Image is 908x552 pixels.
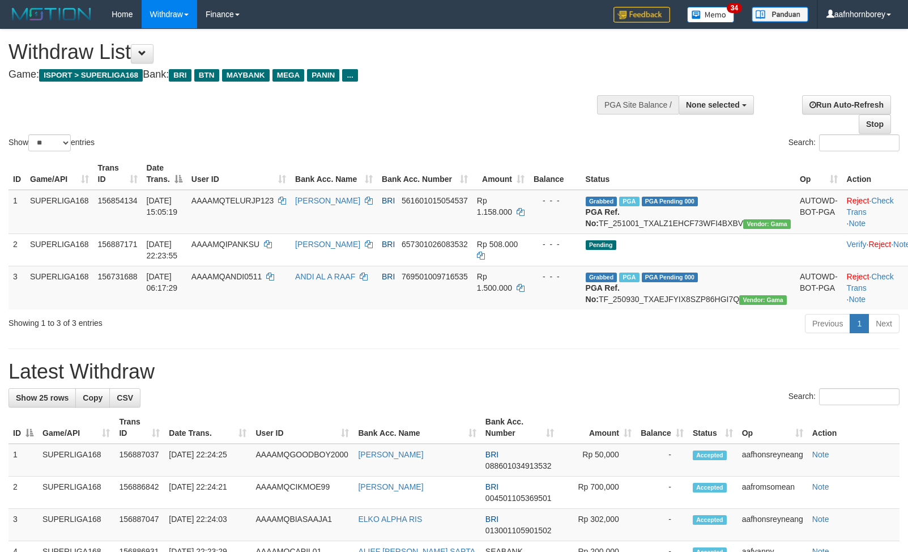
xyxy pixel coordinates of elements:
[586,240,616,250] span: Pending
[693,451,727,460] span: Accepted
[738,509,808,541] td: aafhonsreyneang
[222,69,270,82] span: MAYBANK
[402,240,468,249] span: Copy 657301026083532 to clipboard
[8,158,25,190] th: ID
[8,41,594,63] h1: Withdraw List
[402,196,468,205] span: Copy 561601015054537 to clipboard
[642,197,698,206] span: PGA Pending
[16,393,69,402] span: Show 25 rows
[642,273,698,282] span: PGA Pending
[812,515,829,524] a: Note
[98,196,138,205] span: 156854134
[25,233,93,266] td: SUPERLIGA168
[109,388,140,407] a: CSV
[868,314,900,333] a: Next
[251,477,353,509] td: AAAAMQCIKMOE99
[142,158,187,190] th: Date Trans.: activate to sort column descending
[291,158,377,190] th: Bank Acc. Name: activate to sort column ascending
[693,483,727,492] span: Accepted
[8,69,594,80] h4: Game: Bank:
[847,272,894,292] a: Check Trans
[117,393,133,402] span: CSV
[191,196,274,205] span: AAAAMQTELURJP123
[295,240,360,249] a: [PERSON_NAME]
[559,444,636,477] td: Rp 50,000
[472,158,529,190] th: Amount: activate to sort column ascending
[25,266,93,309] td: SUPERLIGA168
[812,482,829,491] a: Note
[636,477,688,509] td: -
[358,450,423,459] a: [PERSON_NAME]
[859,114,891,134] a: Stop
[559,477,636,509] td: Rp 700,000
[164,411,251,444] th: Date Trans.: activate to sort column ascending
[485,494,552,503] span: Copy 004501105369501 to clipboard
[114,509,164,541] td: 156887047
[850,314,869,333] a: 1
[295,196,360,205] a: [PERSON_NAME]
[805,314,850,333] a: Previous
[847,196,869,205] a: Reject
[485,450,498,459] span: BRI
[8,313,370,329] div: Showing 1 to 3 of 3 entries
[272,69,305,82] span: MEGA
[251,509,353,541] td: AAAAMQBIASAAJA1
[28,134,71,151] select: Showentries
[485,461,552,470] span: Copy 088601034913532 to clipboard
[586,283,620,304] b: PGA Ref. No:
[83,393,103,402] span: Copy
[8,6,95,23] img: MOTION_logo.png
[619,197,639,206] span: Marked by aafsengchandara
[481,411,559,444] th: Bank Acc. Number: activate to sort column ascending
[485,526,552,535] span: Copy 013001105901502 to clipboard
[849,219,866,228] a: Note
[75,388,110,407] a: Copy
[534,271,577,282] div: - - -
[147,272,178,292] span: [DATE] 06:17:29
[382,272,395,281] span: BRI
[477,272,512,292] span: Rp 1.500.000
[743,219,791,229] span: Vendor URL: https://trx31.1velocity.biz
[98,272,138,281] span: 156731688
[586,207,620,228] b: PGA Ref. No:
[8,411,38,444] th: ID: activate to sort column descending
[739,295,787,305] span: Vendor URL: https://trx31.1velocity.biz
[8,190,25,234] td: 1
[382,240,395,249] span: BRI
[679,95,754,114] button: None selected
[802,95,891,114] a: Run Auto-Refresh
[8,233,25,266] td: 2
[819,388,900,405] input: Search:
[613,7,670,23] img: Feedback.jpg
[164,444,251,477] td: [DATE] 22:24:25
[847,240,867,249] a: Verify
[8,266,25,309] td: 3
[169,69,191,82] span: BRI
[147,196,178,216] span: [DATE] 15:05:19
[688,411,738,444] th: Status: activate to sort column ascending
[738,411,808,444] th: Op: activate to sort column ascending
[187,158,291,190] th: User ID: activate to sort column ascending
[727,3,742,13] span: 34
[38,477,114,509] td: SUPERLIGA168
[147,240,178,260] span: [DATE] 22:23:55
[8,477,38,509] td: 2
[191,240,259,249] span: AAAAMQIPANKSU
[25,190,93,234] td: SUPERLIGA168
[597,95,679,114] div: PGA Site Balance /
[8,388,76,407] a: Show 25 rows
[485,482,498,491] span: BRI
[847,196,894,216] a: Check Trans
[819,134,900,151] input: Search:
[164,477,251,509] td: [DATE] 22:24:21
[636,509,688,541] td: -
[25,158,93,190] th: Game/API: activate to sort column ascending
[8,134,95,151] label: Show entries
[619,273,639,282] span: Marked by aafromsomean
[738,444,808,477] td: aafhonsreyneang
[529,158,581,190] th: Balance
[93,158,142,190] th: Trans ID: activate to sort column ascending
[849,295,866,304] a: Note
[191,272,262,281] span: AAAAMQANDI0511
[738,477,808,509] td: aafromsomean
